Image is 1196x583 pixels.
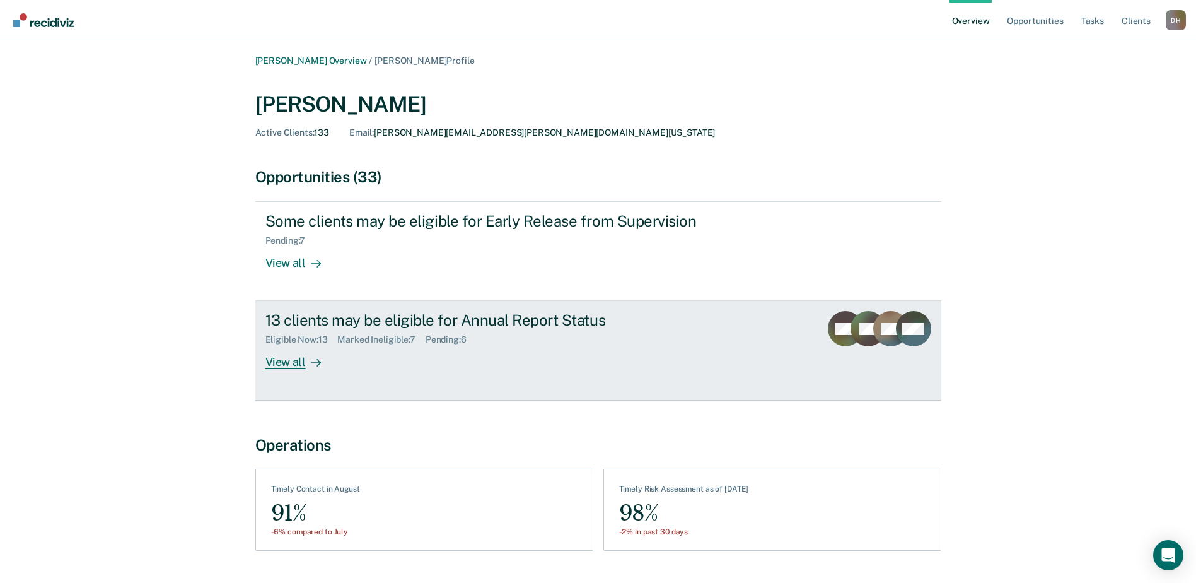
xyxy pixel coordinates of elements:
[1166,10,1186,30] button: Profile dropdown button
[271,485,360,498] div: Timely Contact in August
[265,235,316,246] div: Pending : 7
[271,499,360,527] div: 91%
[271,527,360,536] div: -6% compared to July
[349,127,715,138] div: [PERSON_NAME][EMAIL_ADDRESS][PERSON_NAME][DOMAIN_NAME][US_STATE]
[1166,10,1186,30] div: D H
[337,334,425,345] div: Marked Ineligible : 7
[255,436,941,454] div: Operations
[265,311,708,329] div: 13 clients may be eligible for Annual Report Status
[619,485,749,498] div: Timely Risk Assessment as of [DATE]
[374,56,474,66] span: [PERSON_NAME] Profile
[13,13,74,27] img: Recidiviz
[265,334,338,345] div: Eligible Now : 13
[255,301,941,400] a: 13 clients may be eligible for Annual Report StatusEligible Now:13Marked Ineligible:7Pending:6Vie...
[349,127,374,138] span: Email :
[619,527,749,536] div: -2% in past 30 days
[265,345,336,370] div: View all
[265,246,336,271] div: View all
[619,499,749,527] div: 98%
[1153,540,1183,570] div: Open Intercom Messenger
[366,56,374,66] span: /
[255,168,941,186] div: Opportunities (33)
[265,212,708,230] div: Some clients may be eligible for Early Release from Supervision
[426,334,477,345] div: Pending : 6
[255,91,941,117] div: [PERSON_NAME]
[255,127,330,138] div: 133
[255,127,315,138] span: Active Clients :
[255,56,367,66] a: [PERSON_NAME] Overview
[255,201,941,301] a: Some clients may be eligible for Early Release from SupervisionPending:7View all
